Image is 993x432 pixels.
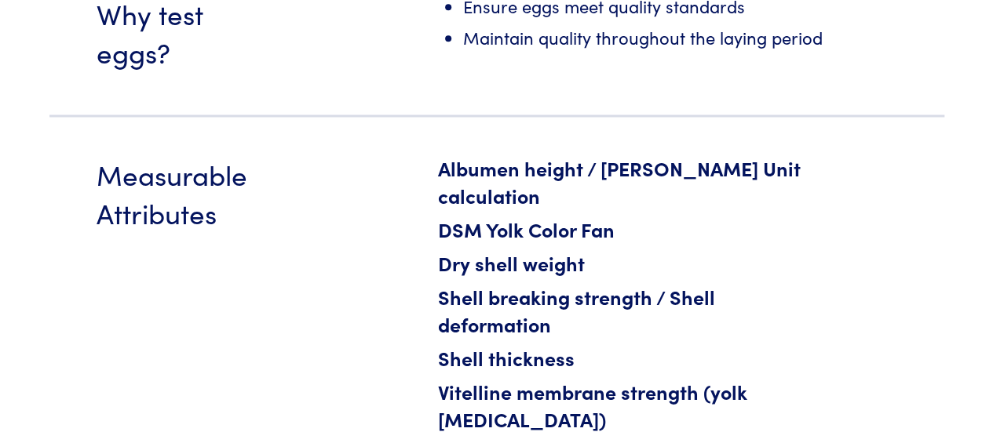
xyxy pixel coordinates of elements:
h5: Shell breaking strength / Shell deformation [438,283,829,338]
h3: Measurable Attributes [97,154,283,231]
li: Maintain quality throughout the laying period [463,25,897,56]
h5: Shell thickness [438,344,829,372]
h5: Dry shell weight [438,249,829,277]
h5: Albumen height / [PERSON_NAME] Unit calculation [438,154,829,209]
h5: DSM Yolk Color Fan [438,216,829,243]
